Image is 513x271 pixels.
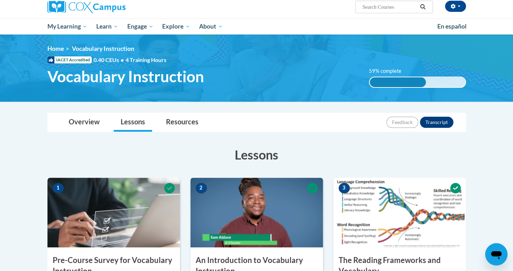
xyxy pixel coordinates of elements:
[127,22,153,31] span: Engage
[114,113,152,132] a: Lessons
[47,146,466,163] h3: Lessons
[196,183,207,193] span: 2
[362,3,417,11] input: Search Courses
[123,18,158,34] a: Engage
[126,56,166,63] span: 4 Training Hours
[485,243,507,265] iframe: Button to launch messaging window
[445,1,466,12] button: Account Settings
[47,1,126,13] img: Cox Campus
[339,183,350,193] span: 3
[72,45,134,52] span: Vocabulary Instruction
[162,22,190,31] span: Explore
[47,178,180,247] img: Course Image
[420,117,453,128] button: Transcript
[96,22,118,31] span: Learn
[333,178,466,247] img: Course Image
[53,183,64,193] span: 1
[386,117,418,128] button: Feedback
[437,23,467,30] span: En español
[433,19,471,34] a: En español
[92,18,123,34] a: Learn
[47,67,204,86] span: Vocabulary Instruction
[47,1,180,13] a: Cox Campus
[369,67,409,75] label: 59% complete
[47,22,87,31] span: My Learning
[62,113,107,132] a: Overview
[417,3,428,11] button: Search
[93,56,126,64] span: 0.40 CEUs
[199,22,223,31] span: About
[159,113,205,132] a: Resources
[195,18,227,34] a: About
[370,77,426,87] div: 59% complete
[37,18,476,34] div: Main menu
[43,18,92,34] a: My Learning
[47,45,64,52] a: Home
[190,178,323,247] img: Course Image
[121,56,124,63] span: •
[158,18,195,34] a: Explore
[47,56,92,63] span: IACET Accredited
